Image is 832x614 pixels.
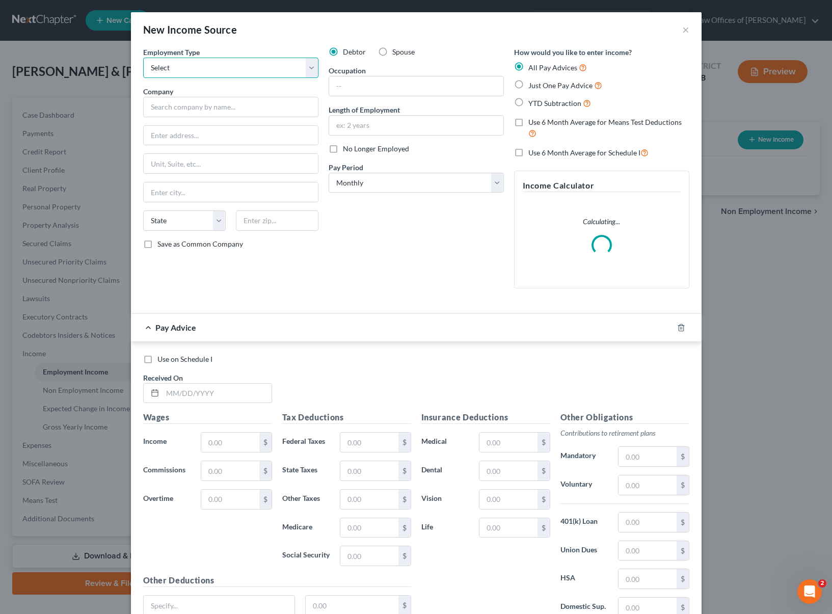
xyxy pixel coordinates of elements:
input: 0.00 [619,513,676,532]
span: Pay Period [329,163,363,172]
div: $ [538,490,550,509]
div: $ [398,546,411,566]
h5: Insurance Deductions [421,411,550,424]
label: Length of Employment [329,104,400,115]
input: 0.00 [479,518,537,538]
input: 0.00 [340,461,398,480]
span: Use on Schedule I [157,355,212,363]
input: Enter zip... [236,210,318,231]
h5: Tax Deductions [282,411,411,424]
div: $ [398,490,411,509]
input: 0.00 [619,541,676,560]
label: Voluntary [555,475,613,495]
div: $ [677,513,689,532]
label: Social Security [277,546,335,566]
input: 0.00 [619,475,676,495]
input: Enter address... [144,126,318,145]
span: No Longer Employed [343,144,409,153]
h5: Other Obligations [560,411,689,424]
input: 0.00 [479,461,537,480]
span: Use 6 Month Average for Means Test Deductions [528,118,682,126]
label: Vision [416,489,474,510]
div: $ [259,490,272,509]
input: Search company by name... [143,97,318,117]
span: All Pay Advices [528,63,577,72]
input: 0.00 [619,569,676,589]
label: Union Dues [555,541,613,561]
label: 401(k) Loan [555,512,613,532]
input: 0.00 [201,490,259,509]
div: $ [538,433,550,452]
label: Commissions [138,461,196,481]
label: How would you like to enter income? [514,47,632,58]
input: Unit, Suite, etc... [144,154,318,173]
label: Mandatory [555,446,613,467]
span: Spouse [392,47,415,56]
div: $ [398,461,411,480]
span: Save as Common Company [157,239,243,248]
input: 0.00 [479,490,537,509]
label: Dental [416,461,474,481]
label: State Taxes [277,461,335,481]
label: Occupation [329,65,366,76]
div: $ [677,475,689,495]
input: -- [329,76,503,96]
h5: Wages [143,411,272,424]
input: 0.00 [340,433,398,452]
span: Income [143,437,167,445]
span: YTD Subtraction [528,99,581,108]
input: 0.00 [340,490,398,509]
label: Other Taxes [277,489,335,510]
span: Use 6 Month Average for Schedule I [528,148,640,157]
iframe: Intercom live chat [797,579,822,604]
p: Calculating... [523,217,681,227]
input: MM/DD/YYYY [163,384,272,403]
div: $ [398,433,411,452]
div: $ [259,461,272,480]
label: Medicare [277,518,335,538]
span: Employment Type [143,48,200,57]
input: 0.00 [619,447,676,466]
span: Just One Pay Advice [528,81,593,90]
div: New Income Source [143,22,237,37]
input: ex: 2 years [329,116,503,135]
h5: Other Deductions [143,574,411,587]
div: $ [259,433,272,452]
span: Company [143,87,173,96]
div: $ [538,518,550,538]
div: $ [398,518,411,538]
label: Federal Taxes [277,432,335,452]
input: 0.00 [479,433,537,452]
div: $ [677,541,689,560]
button: × [682,23,689,36]
p: Contributions to retirement plans [560,428,689,438]
span: Pay Advice [155,323,196,332]
span: Received On [143,373,183,382]
div: $ [677,569,689,589]
input: 0.00 [340,518,398,538]
label: Medical [416,432,474,452]
span: Debtor [343,47,366,56]
span: 2 [818,579,826,588]
input: 0.00 [201,461,259,480]
input: Enter city... [144,182,318,202]
h5: Income Calculator [523,179,681,192]
label: Overtime [138,489,196,510]
div: $ [538,461,550,480]
label: HSA [555,569,613,589]
input: 0.00 [201,433,259,452]
div: $ [677,447,689,466]
input: 0.00 [340,546,398,566]
label: Life [416,518,474,538]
